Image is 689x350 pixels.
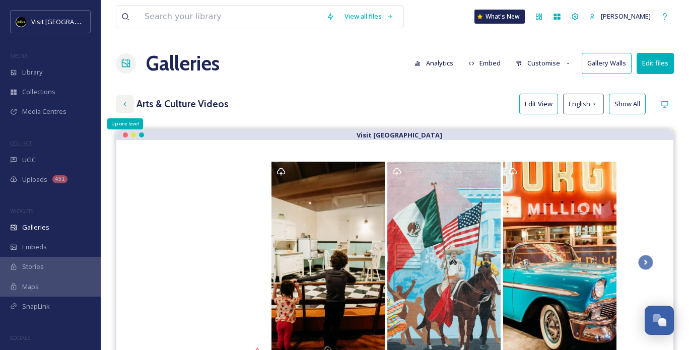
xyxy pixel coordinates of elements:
strong: Visit [GEOGRAPHIC_DATA] [357,130,442,139]
span: Collections [22,87,55,97]
button: Show All [609,94,646,114]
span: SnapLink [22,302,50,311]
span: MEDIA [10,52,28,59]
a: [PERSON_NAME] [584,7,656,26]
span: UGC [22,155,36,165]
span: Galleries [22,223,49,232]
a: What's New [474,10,525,24]
span: WIDGETS [10,207,33,215]
button: Gallery Walls [582,53,632,74]
span: Stories [22,262,44,271]
span: Visit [GEOGRAPHIC_DATA] [31,17,109,26]
span: SOCIALS [10,334,30,341]
div: Domain Overview [38,59,90,66]
span: Library [22,67,42,77]
button: Embed [463,53,506,73]
div: Keywords by Traffic [111,59,170,66]
a: Analytics [409,53,463,73]
span: Media Centres [22,107,66,116]
span: Maps [22,282,39,292]
span: [PERSON_NAME] [601,12,651,21]
button: Edit files [637,53,674,74]
span: English [569,99,590,109]
button: Analytics [409,53,458,73]
img: website_grey.svg [16,26,24,34]
div: Domain: [DOMAIN_NAME] [26,26,111,34]
span: Embeds [22,242,47,252]
div: Up one level [107,118,143,129]
img: logo_orange.svg [16,16,24,24]
button: Customise [511,53,577,73]
img: VISIT%20DETROIT%20LOGO%20-%20BLACK%20BACKGROUND.png [16,17,26,27]
span: COLLECT [10,139,32,147]
img: tab_domain_overview_orange.svg [27,58,35,66]
div: v 4.0.25 [28,16,49,24]
a: View all files [339,7,398,26]
img: tab_keywords_by_traffic_grey.svg [100,58,108,66]
button: Edit View [519,94,558,114]
input: Search your library [140,6,321,28]
div: 451 [52,175,67,183]
h3: Arts & Culture Videos [136,97,229,111]
button: Open Chat [645,306,674,335]
span: Uploads [22,175,47,184]
a: Galleries [146,48,220,79]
